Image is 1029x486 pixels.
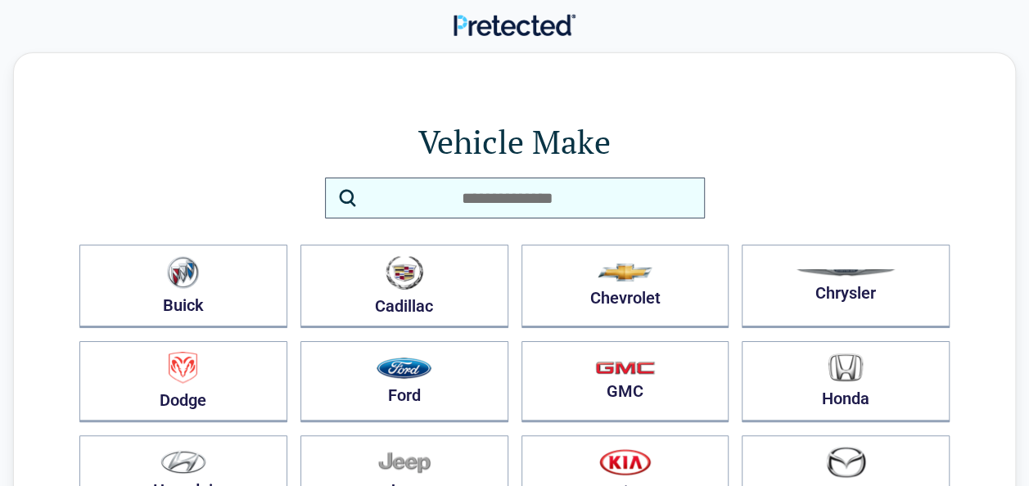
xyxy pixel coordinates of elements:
button: Ford [300,341,508,422]
button: Honda [742,341,950,422]
button: Chevrolet [521,245,729,328]
button: Dodge [79,341,287,422]
button: Buick [79,245,287,328]
button: GMC [521,341,729,422]
button: Cadillac [300,245,508,328]
button: Chrysler [742,245,950,328]
h1: Vehicle Make [79,119,950,164]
